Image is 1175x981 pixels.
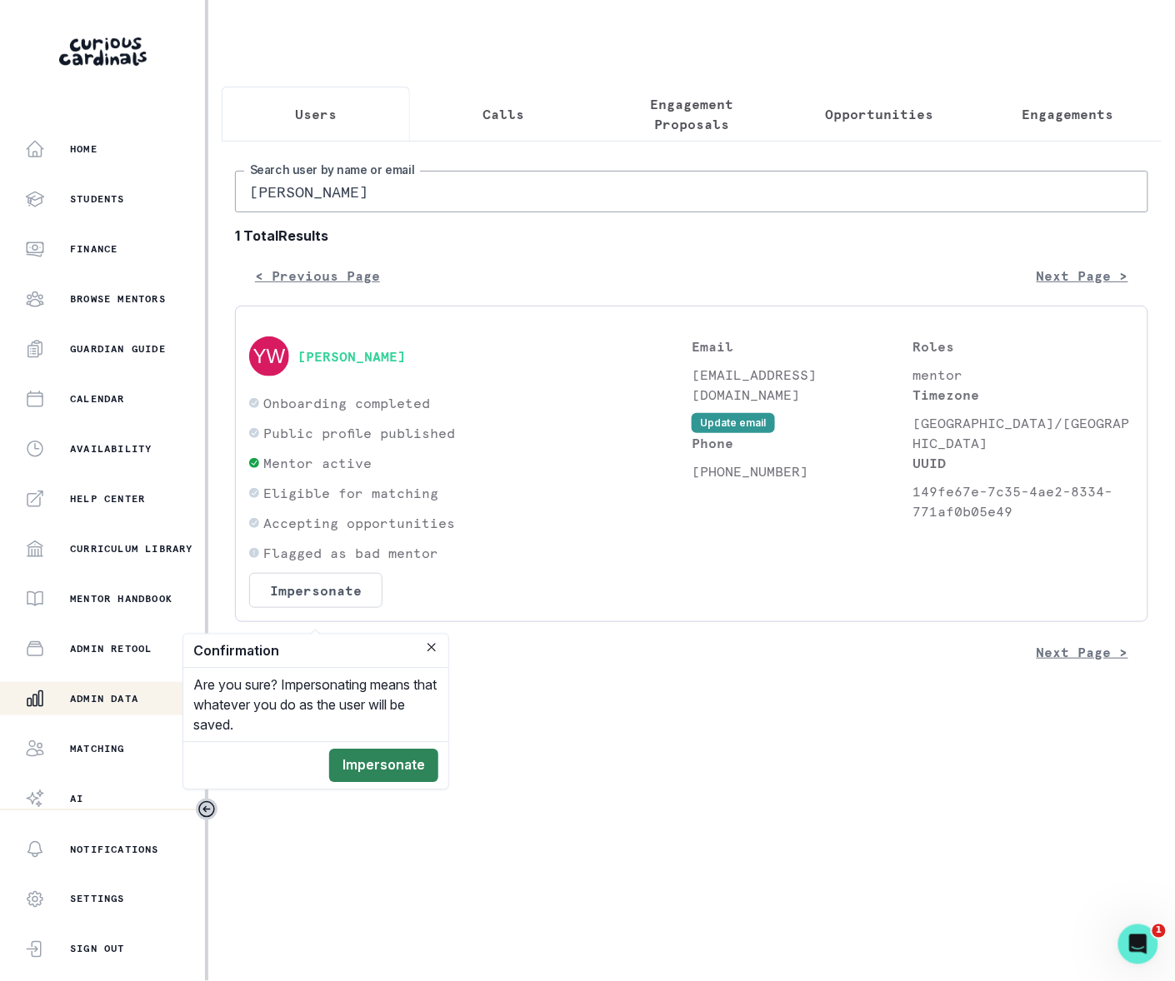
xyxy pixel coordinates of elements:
[1022,104,1113,124] p: Engagements
[263,453,372,473] p: Mentor active
[235,259,400,292] button: < Previous Page
[70,342,166,356] p: Guardian Guide
[70,692,138,705] p: Admin Data
[1017,259,1148,292] button: Next Page >
[482,104,524,124] p: Calls
[1118,924,1158,964] iframe: Intercom live chat
[612,94,772,134] p: Engagement Proposals
[70,642,152,655] p: Admin Retool
[263,483,438,503] p: Eligible for matching
[70,492,145,505] p: Help Center
[263,513,455,533] p: Accepting opportunities
[183,635,448,669] header: Confirmation
[249,573,382,608] button: Impersonate
[70,292,166,306] p: Browse Mentors
[70,242,117,256] p: Finance
[70,592,172,605] p: Mentor Handbook
[70,442,152,456] p: Availability
[70,742,125,755] p: Matching
[70,893,125,906] p: Settings
[70,142,97,156] p: Home
[297,348,406,365] button: [PERSON_NAME]
[263,423,455,443] p: Public profile published
[913,453,1135,473] p: UUID
[692,461,913,481] p: [PHONE_NUMBER]
[70,392,125,406] p: Calendar
[422,638,442,658] button: Close
[826,104,934,124] p: Opportunities
[196,799,217,820] button: Toggle sidebar
[692,336,913,356] p: Email
[295,104,337,124] p: Users
[70,192,125,206] p: Students
[70,542,193,555] p: Curriculum Library
[70,843,159,856] p: Notifications
[70,943,125,956] p: Sign Out
[235,226,1148,246] b: 1 Total Results
[59,37,147,66] img: Curious Cardinals Logo
[249,336,289,376] img: svg
[263,393,430,413] p: Onboarding completed
[692,365,913,405] p: [EMAIL_ADDRESS][DOMAIN_NAME]
[913,413,1135,453] p: [GEOGRAPHIC_DATA]/[GEOGRAPHIC_DATA]
[913,385,1135,405] p: Timezone
[1017,635,1148,669] button: Next Page >
[692,413,775,433] button: Update email
[913,365,1135,385] p: mentor
[183,669,448,742] div: Are you sure? Impersonating means that whatever you do as the user will be saved.
[913,336,1135,356] p: Roles
[329,749,438,783] button: Impersonate
[1152,924,1166,938] span: 1
[913,481,1135,521] p: 149fe67e-7c35-4ae2-8334-771af0b05e49
[692,433,913,453] p: Phone
[263,543,438,563] p: Flagged as bad mentor
[70,792,83,805] p: AI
